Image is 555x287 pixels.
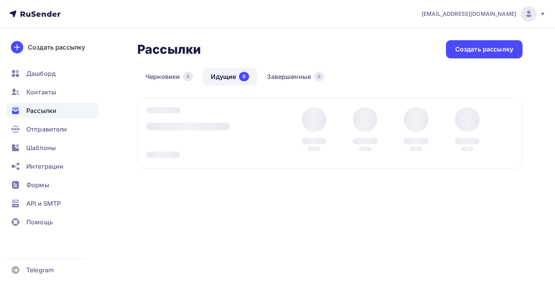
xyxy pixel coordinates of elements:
[28,43,85,52] div: Создать рассылку
[26,180,49,190] span: Формы
[6,140,98,155] a: Шаблоны
[455,45,513,54] div: Создать рассылку
[203,68,257,85] a: Идущие0
[26,69,56,78] span: Дашборд
[6,103,98,118] a: Рассылки
[259,68,332,85] a: Завершенные0
[26,87,56,97] span: Контакты
[26,125,67,134] span: Отправители
[6,84,98,100] a: Контакты
[26,217,53,227] span: Помощь
[26,199,61,208] span: API и SMTP
[6,66,98,81] a: Дашборд
[6,121,98,137] a: Отправители
[137,68,201,85] a: Черновики0
[6,177,98,193] a: Формы
[26,106,56,115] span: Рассылки
[239,72,249,81] div: 0
[137,42,201,57] h2: Рассылки
[314,72,324,81] div: 0
[26,143,56,152] span: Шаблоны
[183,72,193,81] div: 0
[422,10,516,18] span: [EMAIL_ADDRESS][DOMAIN_NAME]
[26,265,54,275] span: Telegram
[26,162,63,171] span: Интеграции
[422,6,546,22] a: [EMAIL_ADDRESS][DOMAIN_NAME]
